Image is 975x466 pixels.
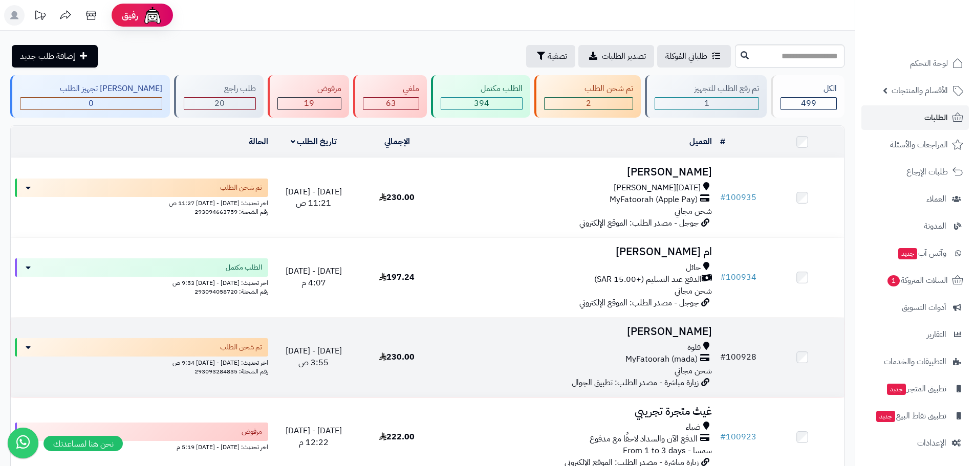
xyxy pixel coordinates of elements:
span: وآتس آب [897,246,946,260]
a: ملغي 63 [351,75,429,118]
div: تم شحن الطلب [544,83,633,95]
a: تاريخ الطلب [291,136,337,148]
span: # [720,271,726,283]
span: جديد [898,248,917,259]
span: 230.00 [379,191,415,204]
div: [PERSON_NAME] تجهيز الطلب [20,83,162,95]
a: طلبات الإرجاع [861,160,969,184]
a: التقارير [861,322,969,347]
a: تصدير الطلبات [578,45,654,68]
span: تطبيق المتجر [886,382,946,396]
div: 394 [441,98,522,109]
div: ملغي [363,83,419,95]
a: #100928 [720,351,756,363]
span: 230.00 [379,351,415,363]
span: التطبيقات والخدمات [884,354,946,369]
span: رفيق [122,9,138,21]
a: المدونة [861,214,969,238]
h3: [PERSON_NAME] [443,326,712,338]
span: [DATE] - [DATE] 12:22 م [286,425,342,449]
span: شحن مجاني [675,285,712,297]
a: تطبيق نقاط البيعجديد [861,404,969,428]
span: [DATE][PERSON_NAME] [614,182,701,194]
div: 0 [20,98,162,109]
span: 222.00 [379,431,415,443]
a: تحديثات المنصة [27,5,53,28]
span: زيارة مباشرة - مصدر الطلب: تطبيق الجوال [572,376,699,389]
div: تم رفع الطلب للتجهيز [655,83,759,95]
a: [PERSON_NAME] تجهيز الطلب 0 [8,75,172,118]
a: الحالة [249,136,268,148]
span: 2 [586,97,591,109]
span: جديد [876,411,895,422]
span: # [720,431,726,443]
span: شحن مجاني [675,205,712,217]
a: العملاء [861,187,969,211]
span: [DATE] - [DATE] 3:55 ص [286,345,342,369]
span: MyFatoorah (Apple Pay) [610,194,698,206]
span: السلات المتروكة [886,273,948,287]
span: MyFatoorah (mada) [625,353,698,365]
span: قلوة [687,342,701,353]
div: الطلب مكتمل [441,83,523,95]
a: طلباتي المُوكلة [657,45,731,68]
span: 19 [304,97,314,109]
div: اخر تحديث: [DATE] - [DATE] 11:27 ص [15,197,268,208]
span: 499 [801,97,816,109]
span: تطبيق نقاط البيع [875,409,946,423]
a: مرفوض 19 [266,75,351,118]
a: #100934 [720,271,756,283]
img: ai-face.png [142,5,163,26]
span: رقم الشحنة: 293094663759 [194,207,268,216]
span: حائل [686,262,701,274]
span: رقم الشحنة: 293094058720 [194,287,268,296]
span: جوجل - مصدر الطلب: الموقع الإلكتروني [579,297,699,309]
span: ضباء [686,421,701,433]
span: المدونة [924,219,946,233]
a: العميل [689,136,712,148]
span: 63 [386,97,396,109]
span: طلبات الإرجاع [906,165,948,179]
span: # [720,191,726,204]
span: تم شحن الطلب [220,342,262,352]
div: اخر تحديث: [DATE] - [DATE] 5:19 م [15,441,268,452]
div: مرفوض [277,83,341,95]
div: 2 [545,98,632,109]
div: الكل [781,83,837,95]
a: وآتس آبجديد [861,241,969,265]
span: لوحة التحكم [910,56,948,71]
span: تصدير الطلبات [602,50,646,62]
span: شحن مجاني [675,365,712,377]
div: 1 [655,98,759,109]
span: إضافة طلب جديد [20,50,75,62]
span: [DATE] - [DATE] 4:07 م [286,265,342,289]
a: الإجمالي [384,136,410,148]
h3: غيث متجرة تجريبي [443,406,712,417]
span: أدوات التسويق [902,300,946,315]
span: طلباتي المُوكلة [665,50,707,62]
span: 0 [89,97,94,109]
a: تم شحن الطلب 2 [532,75,642,118]
button: تصفية [526,45,575,68]
a: إضافة طلب جديد [12,45,98,68]
span: تم شحن الطلب [220,183,262,193]
a: الكل499 [769,75,847,118]
span: 197.24 [379,271,415,283]
span: 394 [474,97,489,109]
span: الأقسام والمنتجات [892,83,948,98]
a: طلب راجع 20 [172,75,265,118]
a: المراجعات والأسئلة [861,132,969,157]
a: # [720,136,725,148]
span: رقم الشحنة: 293093284835 [194,367,268,376]
a: تم رفع الطلب للتجهيز 1 [643,75,769,118]
span: 20 [214,97,225,109]
span: سمسا - From 1 to 3 days [623,445,712,457]
span: الطلب مكتمل [226,262,262,273]
a: تطبيق المتجرجديد [861,376,969,401]
div: 20 [184,98,255,109]
span: مرفوض [242,427,262,437]
h3: [PERSON_NAME] [443,166,712,178]
span: # [720,351,726,363]
a: الطلبات [861,105,969,130]
a: السلات المتروكة1 [861,268,969,293]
